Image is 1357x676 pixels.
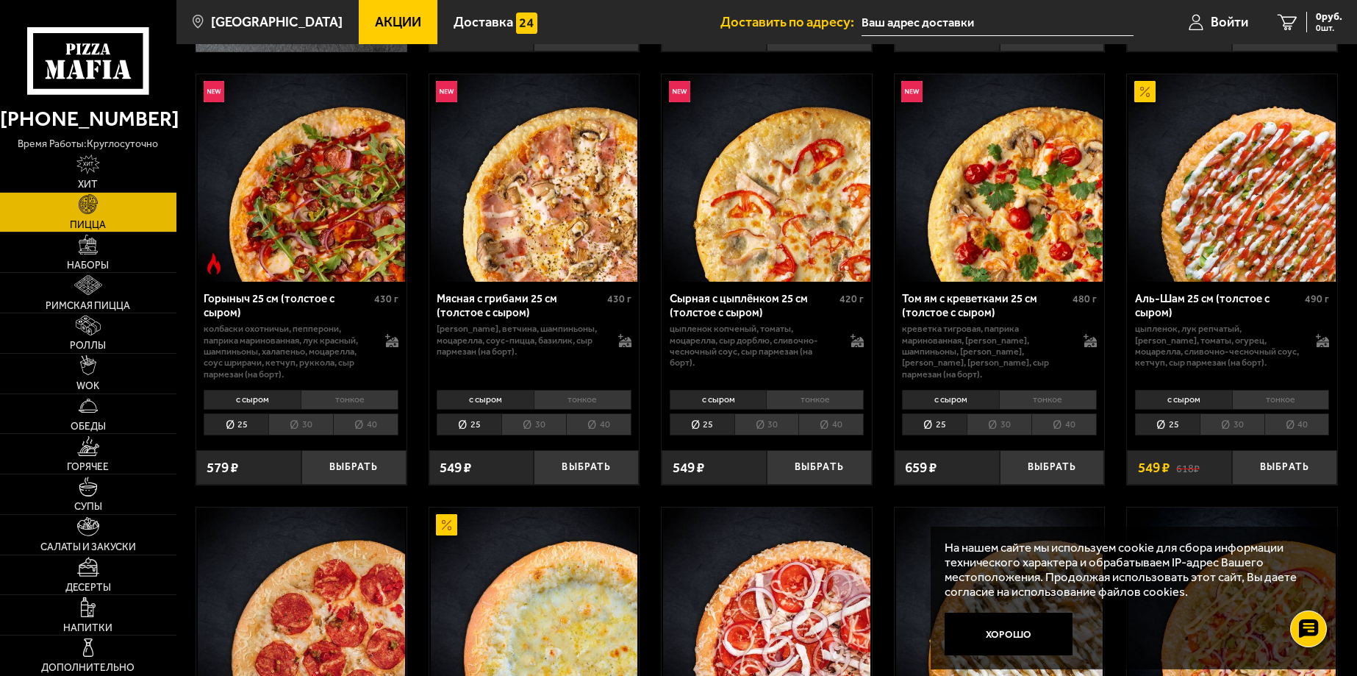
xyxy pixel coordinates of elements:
img: Острое блюдо [204,253,225,274]
span: 420 г [839,293,864,305]
img: Горыныч 25 см (толстое с сыром) [198,74,405,282]
img: Мясная с грибами 25 см (толстое с сыром) [431,74,638,282]
span: 430 г [607,293,631,305]
span: 430 г [374,293,398,305]
li: 30 [967,413,1031,435]
img: Аль-Шам 25 см (толстое с сыром) [1128,74,1336,282]
li: с сыром [1135,390,1232,410]
a: НовинкаСырная с цыплёнком 25 см (толстое с сыром) [662,74,872,282]
p: На нашем сайте мы используем cookie для сбора информации технического характера и обрабатываем IP... [945,541,1314,599]
span: Обеды [71,421,106,432]
span: Салаты и закуски [40,542,136,552]
div: Том ям с креветками 25 см (толстое с сыром) [902,292,1069,319]
span: Доставка [454,15,513,29]
li: 25 [902,413,967,435]
span: 549 ₽ [673,460,704,474]
span: Десерты [65,583,111,593]
img: 15daf4d41897b9f0e9f617042186c801.svg [516,13,537,34]
s: 618 ₽ [1176,460,1200,474]
button: Хорошо [945,613,1072,655]
img: Новинка [901,81,923,102]
span: 549 ₽ [440,460,471,474]
div: Аль-Шам 25 см (толстое с сыром) [1135,292,1302,319]
li: 30 [268,413,333,435]
span: Напитки [63,623,112,633]
span: WOK [76,381,99,391]
div: Сырная с цыплёнком 25 см (толстое с сыром) [670,292,837,319]
span: Наборы [67,260,109,271]
span: Римская пицца [46,301,130,311]
span: Дополнительно [41,663,135,673]
p: [PERSON_NAME], ветчина, шампиньоны, моцарелла, соус-пицца, базилик, сыр пармезан (на борт). [437,323,604,357]
li: тонкое [766,390,864,410]
li: тонкое [534,390,631,410]
li: тонкое [1232,390,1330,410]
img: Акционный [1134,81,1156,102]
li: 40 [1031,413,1097,435]
li: тонкое [999,390,1097,410]
img: Новинка [204,81,225,102]
span: Доставить по адресу: [720,15,862,29]
span: Войти [1211,15,1248,29]
li: 25 [204,413,268,435]
input: Ваш адрес доставки [862,9,1133,36]
span: 579 ₽ [207,460,238,474]
span: 0 шт. [1316,24,1342,32]
li: 40 [798,413,864,435]
span: Горячее [67,462,109,472]
span: 659 ₽ [905,460,937,474]
img: Том ям с креветками 25 см (толстое с сыром) [896,74,1103,282]
a: АкционныйАль-Шам 25 см (толстое с сыром) [1127,74,1337,282]
li: 25 [670,413,734,435]
li: 40 [566,413,631,435]
li: 30 [734,413,799,435]
div: Мясная с грибами 25 см (толстое с сыром) [437,292,604,319]
a: НовинкаОстрое блюдоГорыныч 25 см (толстое с сыром) [196,74,407,282]
li: 25 [1135,413,1200,435]
li: с сыром [437,390,534,410]
button: Выбрать [767,450,872,485]
span: 0 руб. [1316,12,1342,22]
p: цыпленок, лук репчатый, [PERSON_NAME], томаты, огурец, моцарелла, сливочно-чесночный соус, кетчуп... [1135,323,1302,369]
li: 40 [333,413,398,435]
a: НовинкаТом ям с креветками 25 см (толстое с сыром) [895,74,1105,282]
button: Выбрать [534,450,639,485]
span: Роллы [70,341,106,351]
span: Пицца [70,220,106,230]
button: Выбрать [301,450,407,485]
span: Акции [375,15,421,29]
li: 40 [1264,413,1330,435]
li: с сыром [204,390,301,410]
li: с сыром [670,390,767,410]
span: 480 г [1073,293,1097,305]
li: 30 [1200,413,1264,435]
span: 490 г [1305,293,1329,305]
img: Новинка [669,81,690,102]
a: НовинкаМясная с грибами 25 см (толстое с сыром) [429,74,640,282]
li: 30 [501,413,566,435]
button: Выбрать [1000,450,1105,485]
p: креветка тигровая, паприка маринованная, [PERSON_NAME], шампиньоны, [PERSON_NAME], [PERSON_NAME],... [902,323,1069,380]
img: Акционный [436,514,457,536]
span: 549 ₽ [1138,460,1170,474]
p: колбаски Охотничьи, пепперони, паприка маринованная, лук красный, шампиньоны, халапеньо, моцарелл... [204,323,370,380]
img: Новинка [436,81,457,102]
p: цыпленок копченый, томаты, моцарелла, сыр дорблю, сливочно-чесночный соус, сыр пармезан (на борт). [670,323,837,369]
span: Хит [78,179,98,190]
span: Супы [74,502,102,512]
li: тонкое [301,390,398,410]
li: 25 [437,413,501,435]
li: с сыром [902,390,999,410]
span: [GEOGRAPHIC_DATA] [211,15,343,29]
div: Горыныч 25 см (толстое с сыром) [204,292,370,319]
img: Сырная с цыплёнком 25 см (толстое с сыром) [663,74,870,282]
button: Выбрать [1232,450,1337,485]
